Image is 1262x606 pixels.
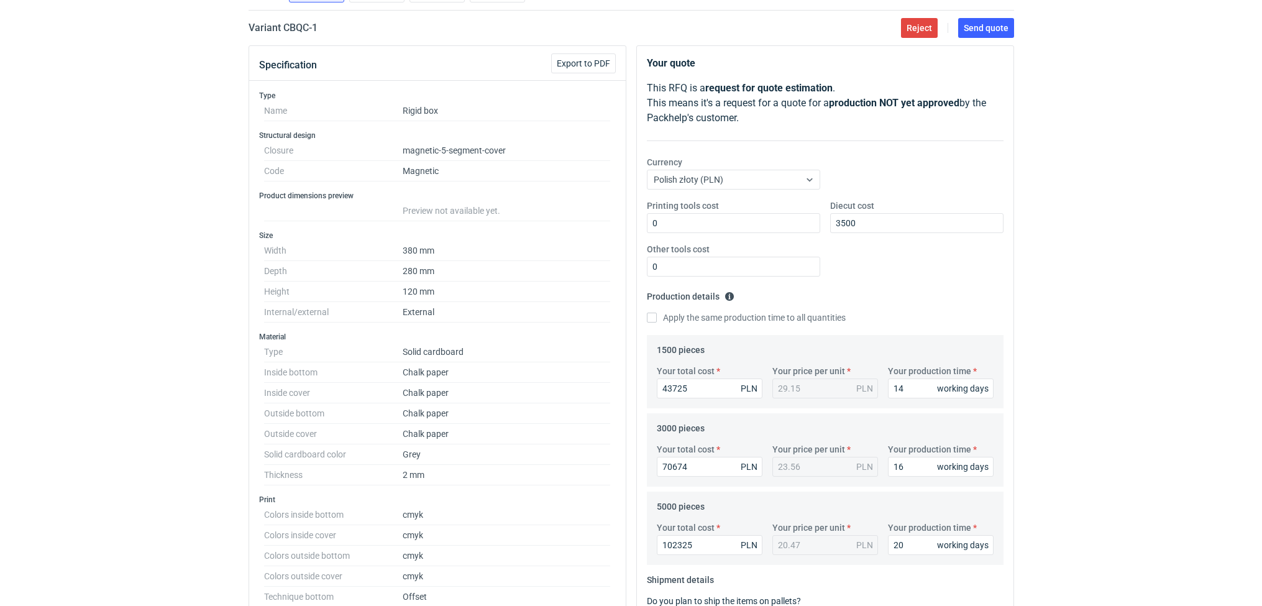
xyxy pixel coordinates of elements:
span: Send quote [964,24,1008,32]
div: PLN [741,382,757,395]
dt: Internal/external [264,302,403,323]
dd: 2 mm [403,465,611,485]
div: working days [937,539,989,551]
dd: magnetic-5-segment-cover [403,140,611,161]
label: Do you plan to ship the items on pallets? [647,596,801,606]
dd: Chalk paper [403,362,611,383]
dd: External [403,302,611,323]
button: Reject [901,18,938,38]
label: Your production time [888,521,971,534]
p: This RFQ is a . This means it's a request for a quote for a by the Packhelp's customer. [647,81,1004,126]
input: 0 [657,379,762,398]
dt: Colors outside bottom [264,546,403,566]
legend: Shipment details [647,570,714,585]
dt: Height [264,282,403,302]
dd: Solid cardboard [403,342,611,362]
dd: Chalk paper [403,424,611,444]
label: Diecut cost [830,200,874,212]
legend: 3000 pieces [657,418,705,433]
dt: Colors inside cover [264,525,403,546]
div: PLN [741,461,757,473]
dt: Outside cover [264,424,403,444]
h3: Size [259,231,616,241]
legend: Production details [647,287,734,301]
span: Polish złoty (PLN) [654,175,723,185]
input: 0 [888,457,994,477]
dd: Rigid box [403,101,611,121]
dt: Code [264,161,403,181]
h3: Print [259,495,616,505]
button: Send quote [958,18,1014,38]
div: PLN [856,382,873,395]
input: 0 [888,379,994,398]
button: Export to PDF [551,53,616,73]
strong: production NOT yet approved [829,97,959,109]
strong: Your quote [647,57,695,69]
dt: Closure [264,140,403,161]
label: Your production time [888,443,971,456]
dt: Depth [264,261,403,282]
label: Your total cost [657,443,715,456]
dt: Inside cover [264,383,403,403]
dd: cmyk [403,566,611,587]
input: 0 [657,457,762,477]
label: Your total cost [657,521,715,534]
dt: Colors outside cover [264,566,403,587]
div: PLN [856,461,873,473]
span: Export to PDF [557,59,610,68]
strong: request for quote estimation [705,82,833,94]
div: PLN [741,539,757,551]
dd: 280 mm [403,261,611,282]
h3: Product dimensions preview [259,191,616,201]
input: 0 [647,213,820,233]
dd: 380 mm [403,241,611,261]
span: Reject [907,24,932,32]
label: Your price per unit [772,365,845,377]
label: Apply the same production time to all quantities [647,311,846,324]
dt: Thickness [264,465,403,485]
dd: Chalk paper [403,403,611,424]
div: working days [937,382,989,395]
dd: Magnetic [403,161,611,181]
input: 0 [647,257,820,277]
span: Preview not available yet. [403,206,500,216]
input: 0 [888,535,994,555]
label: Your total cost [657,365,715,377]
dd: Grey [403,444,611,465]
label: Your price per unit [772,443,845,456]
button: Specification [259,50,317,80]
h3: Type [259,91,616,101]
input: 0 [830,213,1004,233]
dd: Chalk paper [403,383,611,403]
label: Your price per unit [772,521,845,534]
input: 0 [657,535,762,555]
label: Other tools cost [647,243,710,255]
label: Printing tools cost [647,200,719,212]
legend: 1500 pieces [657,340,705,355]
legend: 5000 pieces [657,497,705,512]
dd: cmyk [403,525,611,546]
dt: Colors inside bottom [264,505,403,525]
dt: Width [264,241,403,261]
dd: 120 mm [403,282,611,302]
h2: Variant CBQC - 1 [249,21,318,35]
h3: Structural design [259,131,616,140]
dt: Name [264,101,403,121]
div: working days [937,461,989,473]
dt: Inside bottom [264,362,403,383]
dt: Solid cardboard color [264,444,403,465]
h3: Material [259,332,616,342]
label: Currency [647,156,682,168]
dd: cmyk [403,505,611,525]
dd: cmyk [403,546,611,566]
dt: Type [264,342,403,362]
label: Your production time [888,365,971,377]
dt: Outside bottom [264,403,403,424]
div: PLN [856,539,873,551]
